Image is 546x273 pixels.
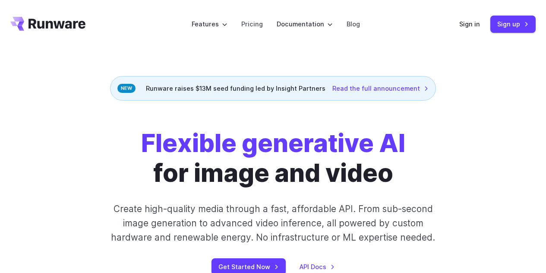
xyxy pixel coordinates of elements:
[110,76,436,101] div: Runware raises $13M seed funding led by Insight Partners
[490,16,536,32] a: Sign up
[332,83,429,93] a: Read the full announcement
[300,262,335,272] a: API Docs
[347,19,360,29] a: Blog
[10,17,85,31] a: Go to /
[192,19,227,29] label: Features
[105,202,441,245] p: Create high-quality media through a fast, affordable API. From sub-second image generation to adv...
[459,19,480,29] a: Sign in
[141,128,405,188] h1: for image and video
[277,19,333,29] label: Documentation
[241,19,263,29] a: Pricing
[141,128,405,158] strong: Flexible generative AI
